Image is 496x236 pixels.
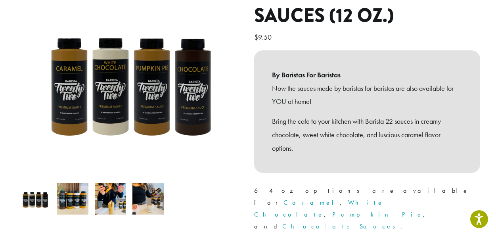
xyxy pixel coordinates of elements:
img: Barista 22 Premium Sauces (12 oz.) - Image 3 [95,183,126,215]
p: Bring the cafe to your kitchen with Barista 22 sauces in creamy chocolate, sweet white chocolate,... [272,115,462,155]
a: Chocolate Sauces [282,222,400,230]
span: $ [254,33,258,42]
img: B22 12 oz sauces line up [57,183,88,215]
a: White Chocolate [254,198,384,219]
b: By Baristas For Baristas [272,68,462,82]
bdi: 9.50 [254,33,274,42]
img: Barista 22 12 oz Sauces - All Flavors [19,183,51,215]
a: Pumpkin Pie [332,210,423,219]
a: Caramel [283,198,340,207]
p: 64 oz options are available for , , , and . [254,185,480,232]
p: Now the sauces made by baristas for baristas are also available for YOU at home! [272,82,462,109]
img: Barista 22 Premium Sauces (12 oz.) - Image 4 [132,183,164,215]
